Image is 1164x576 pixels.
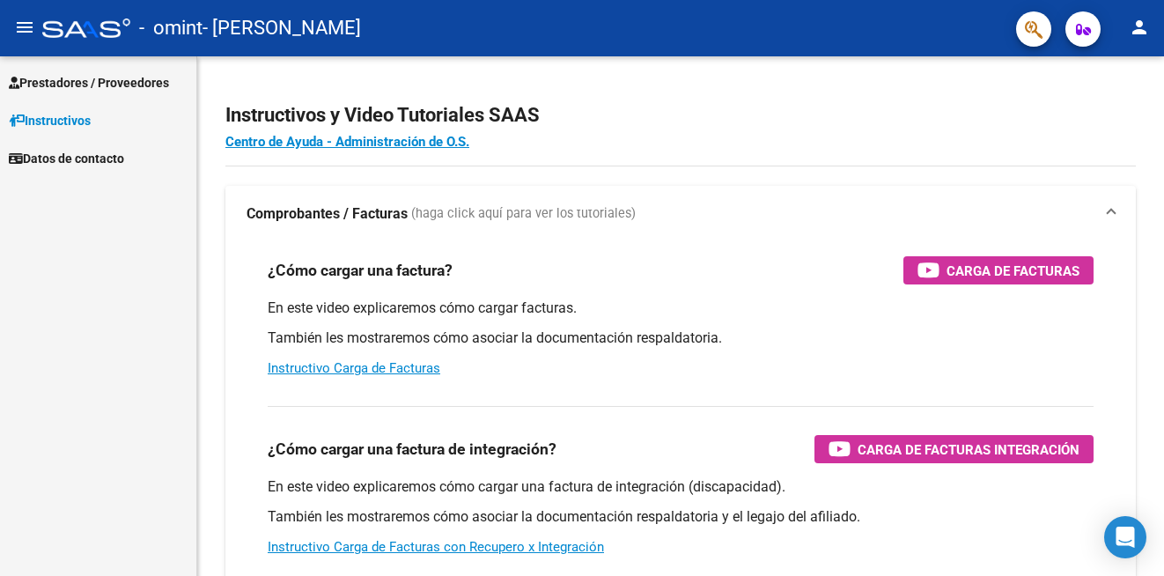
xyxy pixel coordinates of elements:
p: En este video explicaremos cómo cargar una factura de integración (discapacidad). [268,477,1094,497]
span: Carga de Facturas Integración [858,439,1079,461]
p: En este video explicaremos cómo cargar facturas. [268,299,1094,318]
a: Centro de Ayuda - Administración de O.S. [225,134,469,150]
mat-expansion-panel-header: Comprobantes / Facturas (haga click aquí para ver los tutoriales) [225,186,1136,242]
span: Prestadores / Proveedores [9,73,169,92]
p: También les mostraremos cómo asociar la documentación respaldatoria y el legajo del afiliado. [268,507,1094,527]
span: Instructivos [9,111,91,130]
span: - [PERSON_NAME] [203,9,361,48]
p: También les mostraremos cómo asociar la documentación respaldatoria. [268,329,1094,348]
span: - omint [139,9,203,48]
h3: ¿Cómo cargar una factura de integración? [268,437,556,462]
span: (haga click aquí para ver los tutoriales) [411,204,636,224]
a: Instructivo Carga de Facturas con Recupero x Integración [268,539,604,555]
span: Datos de contacto [9,149,124,168]
mat-icon: menu [14,17,35,38]
button: Carga de Facturas [903,256,1094,284]
strong: Comprobantes / Facturas [247,204,408,224]
a: Instructivo Carga de Facturas [268,360,440,376]
span: Carga de Facturas [947,260,1079,282]
h2: Instructivos y Video Tutoriales SAAS [225,99,1136,132]
h3: ¿Cómo cargar una factura? [268,258,453,283]
mat-icon: person [1129,17,1150,38]
div: Open Intercom Messenger [1104,516,1146,558]
button: Carga de Facturas Integración [814,435,1094,463]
